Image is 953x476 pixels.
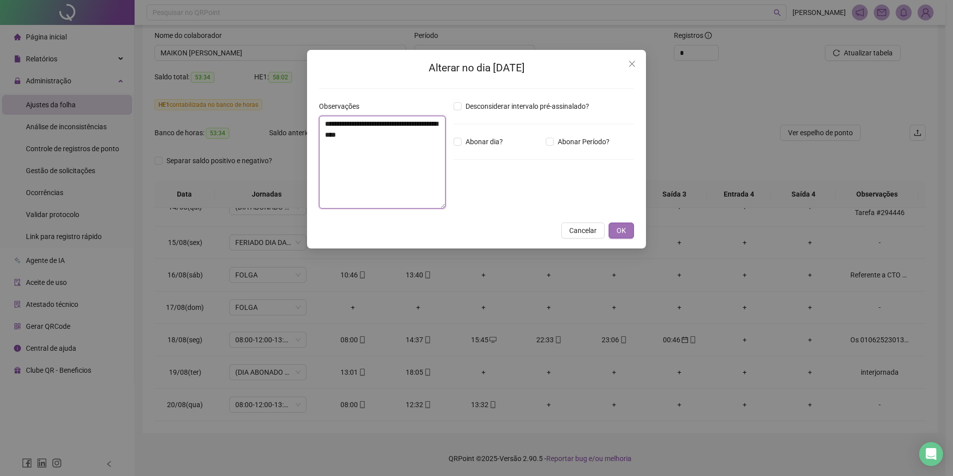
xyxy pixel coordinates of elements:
[609,223,634,238] button: OK
[462,101,593,112] span: Desconsiderar intervalo pré-assinalado?
[319,101,366,112] label: Observações
[569,225,597,236] span: Cancelar
[561,223,605,238] button: Cancelar
[319,60,634,76] h2: Alterar no dia [DATE]
[554,136,614,147] span: Abonar Período?
[628,60,636,68] span: close
[462,136,507,147] span: Abonar dia?
[617,225,626,236] span: OK
[919,442,943,466] div: Open Intercom Messenger
[624,56,640,72] button: Close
